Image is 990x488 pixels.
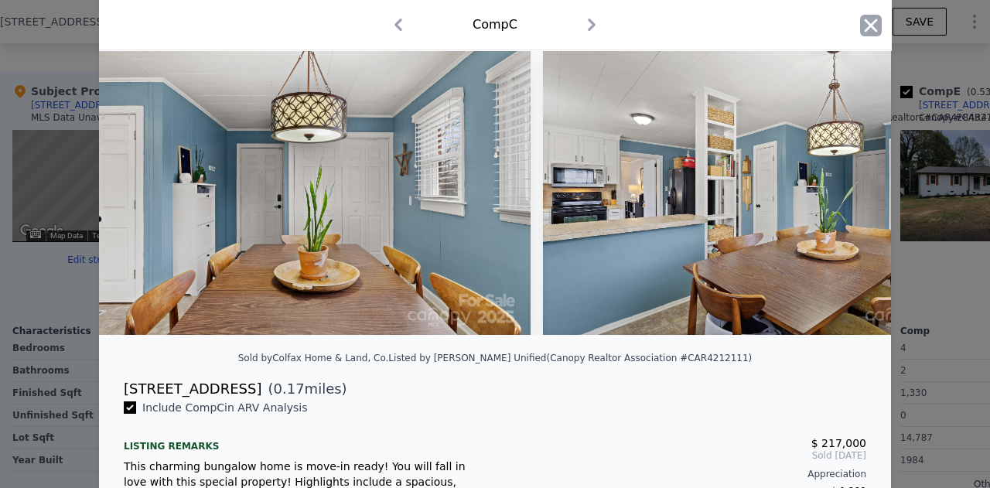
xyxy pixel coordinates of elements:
div: Comp C [473,15,517,34]
img: Property Img [543,38,988,335]
div: Sold by Colfax Home & Land, Co . [238,353,389,363]
div: Listed by [PERSON_NAME] Unified (Canopy Realtor Association #CAR4212111) [388,353,752,363]
div: Appreciation [507,468,866,480]
div: [STREET_ADDRESS] [124,378,261,400]
span: Include Comp C in ARV Analysis [136,401,314,414]
span: 0.17 [274,381,305,397]
span: ( miles) [261,378,346,400]
span: $ 217,000 [811,437,866,449]
img: Property Img [86,38,531,335]
div: Listing remarks [124,428,483,452]
span: Sold [DATE] [507,449,866,462]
